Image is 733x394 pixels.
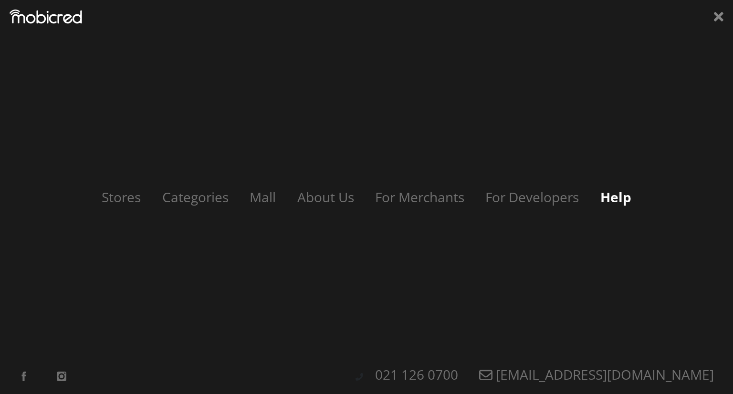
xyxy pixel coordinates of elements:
a: Help [591,188,641,206]
a: Categories [153,188,238,206]
img: Mobicred [10,10,82,24]
a: [EMAIL_ADDRESS][DOMAIN_NAME] [470,365,723,384]
a: For Developers [476,188,588,206]
a: Stores [92,188,150,206]
a: Mall [240,188,285,206]
a: For Merchants [366,188,474,206]
a: 021 126 0700 [366,365,468,384]
a: About Us [288,188,364,206]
